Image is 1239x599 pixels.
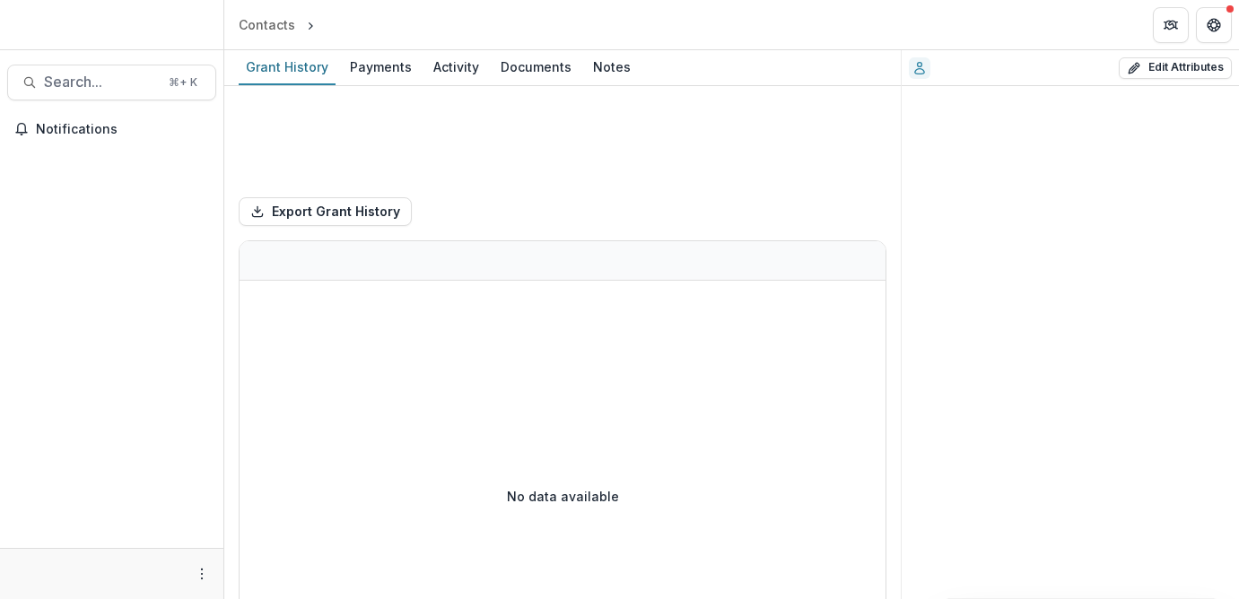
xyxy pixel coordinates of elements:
[239,54,336,80] div: Grant History
[36,122,209,137] span: Notifications
[191,563,213,585] button: More
[343,54,419,80] div: Payments
[507,487,619,506] p: No data available
[239,197,412,226] button: Export Grant History
[426,50,486,85] a: Activity
[586,54,638,80] div: Notes
[7,65,216,100] button: Search...
[493,54,579,80] div: Documents
[231,12,302,38] a: Contacts
[44,74,158,91] span: Search...
[231,12,395,38] nav: breadcrumb
[493,50,579,85] a: Documents
[239,15,295,34] div: Contacts
[1119,57,1232,79] button: Edit Attributes
[7,115,216,143] button: Notifications
[343,50,419,85] a: Payments
[1153,7,1189,43] button: Partners
[426,54,486,80] div: Activity
[586,50,638,85] a: Notes
[165,73,201,92] div: ⌘ + K
[239,50,336,85] a: Grant History
[1196,7,1232,43] button: Get Help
